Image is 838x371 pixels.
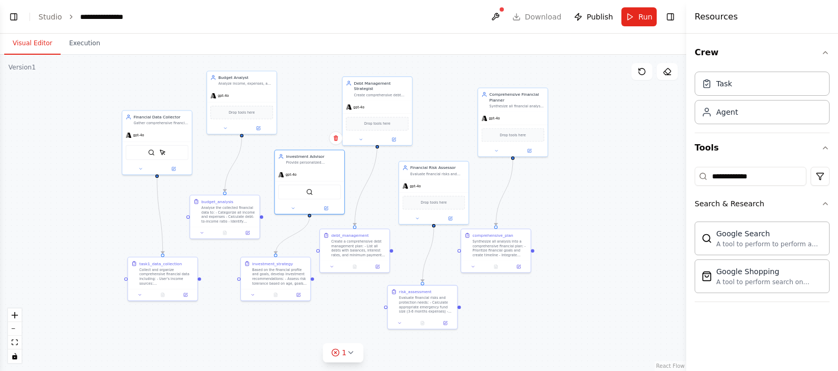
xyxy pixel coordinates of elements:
[133,114,188,120] div: Financial Data Collector
[38,12,123,22] nav: breadcrumb
[8,63,36,72] div: Version 1
[434,215,466,222] button: Open in side panel
[368,263,387,270] button: Open in side panel
[695,163,830,310] div: Tools
[252,267,307,285] div: Based on the financial profile and goals, develop investment recommendations: - Assess risk toler...
[61,33,109,55] button: Execution
[323,343,364,363] button: 1
[286,173,297,177] span: gpt-4o
[8,308,22,363] div: React Flow controls
[461,228,531,273] div: comprehensive_planSynthesize all analysis into a comprehensive financial plan: - Prioritize finan...
[570,7,617,26] button: Publish
[410,184,421,188] span: gpt-4o
[716,278,823,286] div: A tool to perform search on Google shopping with a search_query.
[399,289,432,295] div: risk_assessment
[329,131,343,145] button: Delete node
[38,13,62,21] a: Studio
[342,76,413,146] div: Debt Management StrategistCreate comprehensive debt repayment strategies and consolidation recomm...
[490,104,544,109] div: Synthesize all financial analysis into a comprehensive, actionable financial plan
[289,292,308,298] button: Open in side panel
[8,322,22,336] button: zoom out
[490,92,544,103] div: Comprehensive Financial Planner
[8,336,22,349] button: fit view
[273,217,313,254] g: Edge from 1ce9daf3-b0fd-4810-8dc9-14c8659d3582 to cee722b2-74c2-432d-bf59-61c5c09eb3bc
[190,195,260,239] div: budget_analysisAnalyse the collected financial data to: - Categorize all income and expenses - Ca...
[509,263,529,270] button: Open in side panel
[411,172,465,176] div: Evaluate financial risks and recommend appropriate insurance and emergency fund strategies
[133,133,144,138] span: gpt-4o
[701,271,712,282] img: SerpApiGoogleShoppingTool
[332,239,386,257] div: Create a comprehensive debt management plan: - List all debts with balances, interest rates, and ...
[489,116,500,121] span: gpt-4o
[398,161,469,225] div: Financial Risk AssessorEvaluate financial risks and recommend appropriate insurance and emergency...
[354,81,408,92] div: Debt Management Strategist
[139,261,182,267] div: task1_data_collection
[343,263,366,270] button: No output available
[656,363,685,369] a: React Flow attribution
[218,82,273,86] div: Analyze income, expenses, and spending patterns to create detailed budget insights
[252,261,293,267] div: investment_strategy
[421,200,447,206] span: Drop tools here
[695,217,830,302] div: Search & Research
[122,110,192,175] div: Financial Data CollectorGather comprehensive financial information from user inputs and external ...
[387,285,458,329] div: risk_assessmentEvaluate financial risks and protection needs: - Calculate appropriate emergency f...
[154,177,165,254] g: Edge from 0a049196-a506-4f8e-ace1-0fcfbf12074c to 24bd39a8-315e-44a3-9a9a-024f928392af
[286,154,341,159] div: Investment Advisor
[493,159,516,225] g: Edge from 3f35f51f-9ea6-4cf6-84a8-b9e848d8403c to 7320520a-5c96-405d-8a43-781fb3052645
[218,94,229,98] span: gpt-4o
[621,7,657,26] button: Run
[201,206,256,224] div: Analyse the collected financial data to: - Categorize all income and expenses - Calculate debt-to...
[695,67,830,133] div: Crew
[264,292,287,298] button: No output available
[158,165,190,172] button: Open in side panel
[222,137,245,192] g: Edge from 3460ee67-2290-4b79-966d-8fade9d82f1f to 4f4300a2-63cf-4012-81ea-7914ef132cf0
[716,240,823,248] div: A tool to perform to perform a Google search with a search_query.
[420,227,436,282] g: Edge from 823e1cec-59e1-45d2-9631-13da7ec0bc55 to 9049c2f5-5dde-420a-a5d2-385f68632060
[332,233,369,238] div: debt_management
[306,188,313,195] img: SerpApiGoogleSearchTool
[701,233,712,244] img: SerpApiGoogleSearchTool
[229,109,255,115] span: Drop tools here
[353,105,364,109] span: gpt-4o
[472,239,527,257] div: Synthesize all analysis into a comprehensive financial plan: - Prioritize financial goals and cre...
[695,190,830,217] button: Search & Research
[201,199,233,205] div: budget_analysis
[354,93,408,97] div: Create comprehensive debt repayment strategies and consolidation recommendations
[411,319,434,326] button: No output available
[484,263,508,270] button: No output available
[176,292,195,298] button: Open in side panel
[342,347,347,358] span: 1
[716,266,823,277] div: Google Shopping
[399,296,454,314] div: Evaluate financial risks and protection needs: - Calculate appropriate emergency fund size (3-6 m...
[148,149,155,156] img: SerpApiGoogleSearchTool
[500,132,526,138] span: Drop tools here
[319,228,390,273] div: debt_managementCreate a comprehensive debt management plan: - List all debts with balances, inter...
[218,75,273,81] div: Budget Analyst
[378,136,410,143] button: Open in side panel
[364,121,391,127] span: Drop tools here
[242,125,275,132] button: Open in side panel
[213,229,237,236] button: No output available
[286,161,341,165] div: Provide personalized investment recommendations based on risk tolerance and financial goals
[274,149,345,214] div: Investment AdvisorProvide personalized investment recommendations based on risk tolerance and fin...
[716,78,732,89] div: Task
[478,88,548,157] div: Comprehensive Financial PlannerSynthesize all financial analysis into a comprehensive, actionable...
[8,308,22,322] button: zoom in
[587,12,613,22] span: Publish
[207,71,277,134] div: Budget AnalystAnalyze income, expenses, and spending patterns to create detailed budget insightsg...
[638,12,652,22] span: Run
[133,121,188,126] div: Gather comprehensive financial information from user inputs and external sources
[310,205,342,212] button: Open in side panel
[716,228,823,239] div: Google Search
[695,198,764,209] div: Search & Research
[513,147,545,154] button: Open in side panel
[8,349,22,363] button: toggle interactivity
[472,233,513,238] div: comprehensive_plan
[695,11,738,23] h4: Resources
[716,107,738,117] div: Agent
[663,9,678,24] button: Hide right sidebar
[139,267,194,285] div: Collect and organize comprehensive financial data including: - User's income sources: {user_data....
[159,149,166,156] img: ScrapeElementFromWebsiteTool
[695,38,830,67] button: Crew
[6,9,21,24] button: Show left sidebar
